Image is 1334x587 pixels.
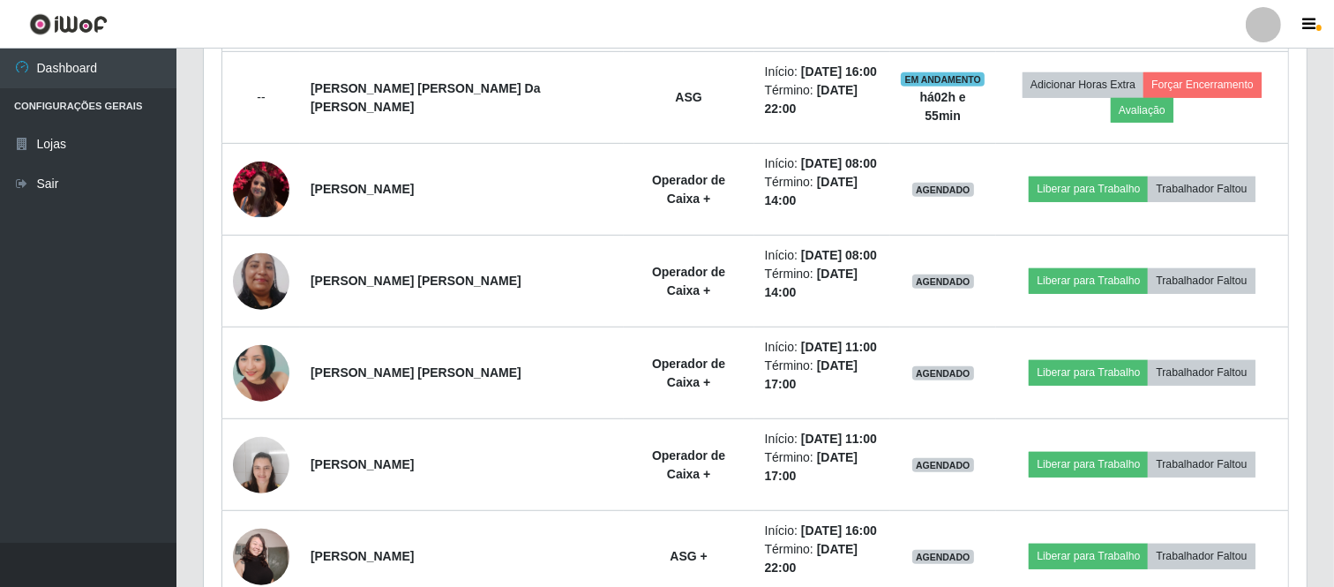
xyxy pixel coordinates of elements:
strong: ASG [675,90,701,104]
strong: [PERSON_NAME] [311,182,414,196]
time: [DATE] 16:00 [801,64,877,79]
button: Trabalhador Faltou [1148,452,1255,477]
li: Término: [765,448,880,485]
button: Trabalhador Faltou [1148,360,1255,385]
span: AGENDADO [912,550,974,564]
time: [DATE] 11:00 [801,340,877,354]
li: Início: [765,63,880,81]
button: Forçar Encerramento [1143,72,1262,97]
time: [DATE] 11:00 [801,432,877,446]
img: CoreUI Logo [29,13,108,35]
strong: Operador de Caixa + [652,448,725,481]
img: 1752018104421.jpeg [233,313,289,433]
button: Liberar para Trabalho [1029,452,1148,477]
strong: [PERSON_NAME] [PERSON_NAME] [311,365,521,380]
button: Liberar para Trabalho [1029,360,1148,385]
li: Término: [765,540,880,577]
li: Término: [765,265,880,302]
li: Término: [765,357,880,394]
strong: [PERSON_NAME] [PERSON_NAME] Da [PERSON_NAME] [311,81,541,114]
button: Trabalhador Faltou [1148,544,1255,568]
span: AGENDADO [912,183,974,197]
button: Adicionar Horas Extra [1023,72,1143,97]
strong: Operador de Caixa + [652,357,725,389]
li: Término: [765,81,880,118]
img: 1634512903714.jpeg [233,162,289,216]
strong: há 02 h e 55 min [920,90,966,123]
li: Início: [765,246,880,265]
strong: Operador de Caixa + [652,265,725,297]
img: 1655230904853.jpeg [233,427,289,502]
button: Liberar para Trabalho [1029,268,1148,293]
time: [DATE] 08:00 [801,156,877,170]
td: -- [222,52,301,144]
strong: ASG + [670,549,707,563]
button: Liberar para Trabalho [1029,177,1148,201]
img: 1701346720849.jpeg [233,222,289,341]
li: Início: [765,154,880,173]
span: AGENDADO [912,458,974,472]
span: AGENDADO [912,366,974,380]
time: [DATE] 08:00 [801,248,877,262]
button: Liberar para Trabalho [1029,544,1148,568]
li: Início: [765,522,880,540]
span: EM ANDAMENTO [901,72,985,87]
strong: [PERSON_NAME] [PERSON_NAME] [311,274,521,288]
li: Término: [765,173,880,210]
li: Início: [765,430,880,448]
span: AGENDADO [912,275,974,289]
li: Início: [765,338,880,357]
button: Avaliação [1111,98,1173,123]
strong: [PERSON_NAME] [311,549,414,563]
strong: Operador de Caixa + [652,173,725,206]
button: Trabalhador Faltou [1148,177,1255,201]
strong: [PERSON_NAME] [311,457,414,471]
button: Trabalhador Faltou [1148,268,1255,293]
time: [DATE] 16:00 [801,523,877,538]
